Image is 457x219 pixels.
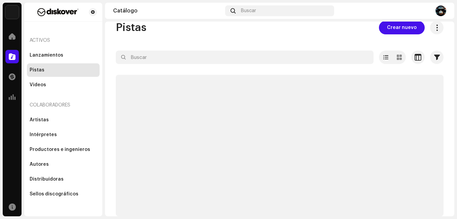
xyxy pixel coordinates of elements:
[30,8,86,16] img: f29a3560-dd48-4e38-b32b-c7dc0a486f0f
[116,21,146,34] span: Pistas
[27,32,100,49] re-a-nav-header: Activos
[30,67,44,73] div: Pistas
[113,8,222,13] div: Catálogo
[27,143,100,156] re-m-nav-item: Productores e ingenieros
[27,173,100,186] re-m-nav-item: Distribuidoras
[30,177,64,182] div: Distribuidoras
[241,8,256,13] span: Buscar
[30,191,78,197] div: Sellos discográficos
[30,132,57,137] div: Intérpretes
[27,128,100,142] re-m-nav-item: Intérpretes
[30,162,49,167] div: Autores
[27,158,100,171] re-m-nav-item: Autores
[27,49,100,62] re-m-nav-item: Lanzamientos
[27,97,100,113] re-a-nav-header: Colaboradores
[30,82,46,88] div: Videos
[116,51,374,64] input: Buscar
[30,117,49,123] div: Artistas
[379,21,425,34] button: Crear nuevo
[5,5,19,19] img: 297a105e-aa6c-4183-9ff4-27133c00f2e2
[30,53,63,58] div: Lanzamientos
[27,187,100,201] re-m-nav-item: Sellos discográficos
[27,78,100,92] re-m-nav-item: Videos
[30,147,90,152] div: Productores e ingenieros
[387,21,417,34] span: Crear nuevo
[27,63,100,77] re-m-nav-item: Pistas
[27,113,100,127] re-m-nav-item: Artistas
[435,5,446,16] img: f66ff829-d334-4468-b9cb-1d3f41666441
